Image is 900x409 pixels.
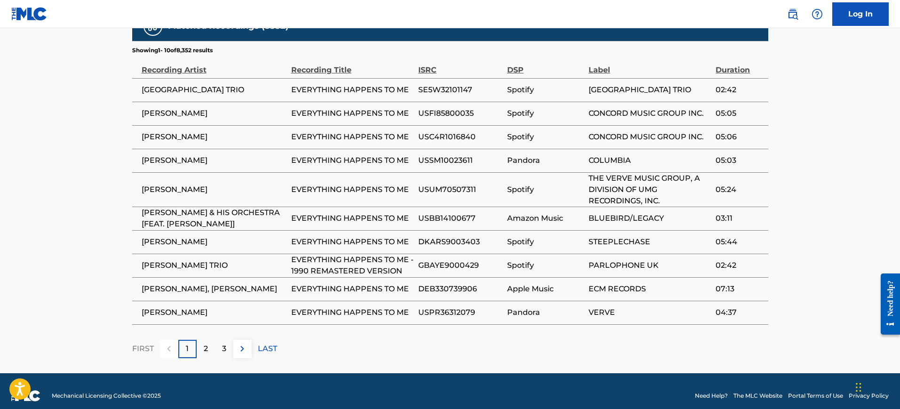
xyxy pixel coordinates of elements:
span: 05:44 [716,236,763,248]
span: 05:06 [716,131,763,143]
span: USUM70507311 [418,184,502,195]
a: Portal Terms of Use [788,392,843,400]
span: 07:13 [716,283,763,295]
a: Privacy Policy [849,392,889,400]
p: Showing 1 - 10 of 8,352 results [132,46,213,55]
span: EVERYTHING HAPPENS TO ME [291,236,414,248]
span: EVERYTHING HAPPENS TO ME [291,131,414,143]
img: right [237,343,248,354]
span: [GEOGRAPHIC_DATA] TRIO [589,84,711,96]
img: MLC Logo [11,7,48,21]
span: [PERSON_NAME] [142,236,287,248]
div: Recording Artist [142,55,287,76]
span: CONCORD MUSIC GROUP INC. [589,108,711,119]
span: COLUMBIA [589,155,711,166]
span: THE VERVE MUSIC GROUP, A DIVISION OF UMG RECORDINGS, INC. [589,173,711,207]
span: Pandora [507,307,584,318]
span: EVERYTHING HAPPENS TO ME - 1990 REMASTERED VERSION [291,254,414,277]
span: 02:42 [716,260,763,271]
p: 1 [186,343,189,354]
span: Amazon Music [507,213,584,224]
span: VERVE [589,307,711,318]
div: ISRC [418,55,502,76]
span: USSM10023611 [418,155,502,166]
span: GBAYE9000429 [418,260,502,271]
span: ECM RECORDS [589,283,711,295]
span: [PERSON_NAME] [142,184,287,195]
div: DSP [507,55,584,76]
span: CONCORD MUSIC GROUP INC. [589,131,711,143]
a: Need Help? [695,392,728,400]
span: Mechanical Licensing Collective © 2025 [52,392,161,400]
span: BLUEBIRD/LEGACY [589,213,711,224]
span: 04:37 [716,307,763,318]
p: 2 [204,343,208,354]
img: search [787,8,798,20]
span: EVERYTHING HAPPENS TO ME [291,307,414,318]
span: [GEOGRAPHIC_DATA] TRIO [142,84,287,96]
span: Spotify [507,131,584,143]
span: Spotify [507,260,584,271]
p: FIRST [132,343,154,354]
span: 05:03 [716,155,763,166]
iframe: Chat Widget [853,364,900,409]
span: Spotify [507,184,584,195]
span: EVERYTHING HAPPENS TO ME [291,184,414,195]
span: STEEPLECHASE [589,236,711,248]
div: Drag [856,373,861,401]
p: 3 [222,343,226,354]
span: USBB14100677 [418,213,502,224]
span: Spotify [507,108,584,119]
a: Public Search [783,5,802,24]
div: Label [589,55,711,76]
div: Duration [716,55,763,76]
img: help [812,8,823,20]
span: 02:42 [716,84,763,96]
div: Help [808,5,827,24]
span: EVERYTHING HAPPENS TO ME [291,283,414,295]
span: USC4R1016840 [418,131,502,143]
span: EVERYTHING HAPPENS TO ME [291,108,414,119]
span: SE5W32101147 [418,84,502,96]
span: DEB330739906 [418,283,502,295]
span: [PERSON_NAME] TRIO [142,260,287,271]
span: Apple Music [507,283,584,295]
span: USPR36312079 [418,307,502,318]
span: [PERSON_NAME], [PERSON_NAME] [142,283,287,295]
a: The MLC Website [733,392,782,400]
a: Log In [832,2,889,26]
span: 03:11 [716,213,763,224]
span: Spotify [507,84,584,96]
span: EVERYTHING HAPPENS TO ME [291,84,414,96]
iframe: Resource Center [874,266,900,342]
span: [PERSON_NAME] [142,131,287,143]
span: EVERYTHING HAPPENS TO ME [291,213,414,224]
span: 05:24 [716,184,763,195]
span: Spotify [507,236,584,248]
span: [PERSON_NAME] [142,108,287,119]
span: [PERSON_NAME] [142,307,287,318]
span: 05:05 [716,108,763,119]
span: PARLOPHONE UK [589,260,711,271]
span: [PERSON_NAME] [142,155,287,166]
span: DKARS9003403 [418,236,502,248]
p: LAST [258,343,277,354]
span: [PERSON_NAME] & HIS ORCHESTRA [FEAT. [PERSON_NAME]] [142,207,287,230]
div: Recording Title [291,55,414,76]
span: USFI85800035 [418,108,502,119]
span: EVERYTHING HAPPENS TO ME [291,155,414,166]
span: Pandora [507,155,584,166]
